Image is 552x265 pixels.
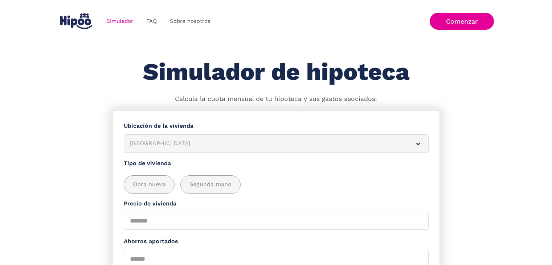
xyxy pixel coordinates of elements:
label: Ahorros aportados [124,237,429,246]
div: [GEOGRAPHIC_DATA] [130,139,405,148]
span: Obra nueva [133,180,165,189]
a: Simulador [100,14,140,28]
span: Segunda mano [189,180,232,189]
h1: Simulador de hipoteca [143,59,409,85]
a: FAQ [140,14,163,28]
label: Tipo de vivienda [124,159,429,168]
label: Ubicación de la vivienda [124,122,429,131]
article: [GEOGRAPHIC_DATA] [124,134,429,153]
a: Comenzar [430,13,494,30]
div: add_description_here [124,175,429,194]
a: Sobre nosotros [163,14,217,28]
a: home [58,11,94,32]
p: Calcula la cuota mensual de tu hipoteca y sus gastos asociados. [175,94,377,104]
label: Precio de vivienda [124,199,429,208]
